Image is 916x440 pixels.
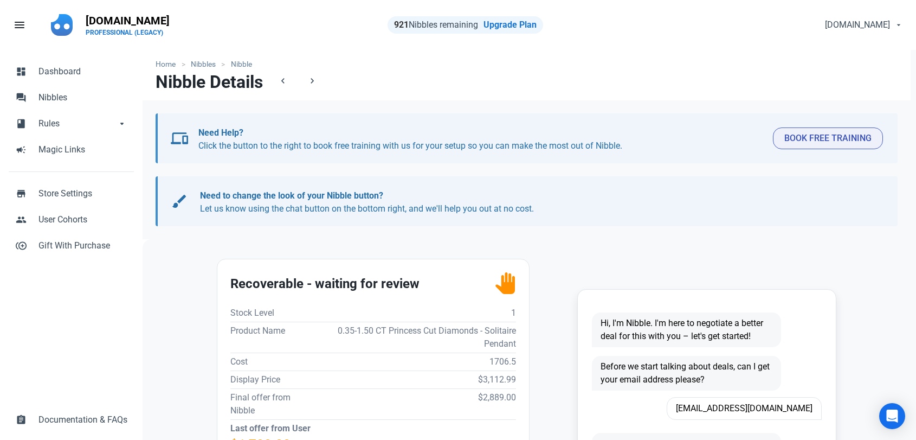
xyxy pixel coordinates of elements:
span: Gift With Purchase [38,239,127,252]
td: Final offer from Nibble [230,388,316,419]
p: Let us know using the chat button on the bottom right, and we'll help you out at no cost. [200,189,872,215]
span: Book Free Training [784,132,872,145]
td: 0.35-1.50 CT Princess Cut Diamonds - Solitaire Pendant [316,322,516,353]
a: Upgrade Plan [483,20,537,30]
span: dashboard [16,65,27,76]
a: Home [156,59,181,70]
span: Rules [38,117,117,130]
span: menu [13,18,26,31]
span: Nibbles remaining [394,20,478,30]
span: book [16,117,27,128]
strong: 921 [394,20,409,30]
a: peopleUser Cohorts [9,207,134,233]
td: Product Name [230,322,316,353]
nav: breadcrumbs [143,50,911,72]
span: devices [171,130,188,147]
a: chevron_left [269,72,296,91]
a: Nibbles [185,59,222,70]
td: $2,889.00 [316,388,516,419]
a: campaignMagic Links [9,137,134,163]
span: people [16,213,27,224]
span: Dashboard [38,65,127,78]
a: forumNibbles [9,85,134,111]
a: storeStore Settings [9,181,134,207]
td: Cost [230,353,316,371]
td: 1706.5 [316,353,516,371]
span: forum [16,91,27,102]
span: Before we start talking about deals, can I get your email address please? [592,356,781,391]
button: [DOMAIN_NAME] [816,14,909,36]
a: assignmentDocumentation & FAQs [9,407,134,433]
td: 1 [316,304,516,322]
a: dashboardDashboard [9,59,134,85]
span: Documentation & FAQs [38,413,127,426]
a: chevron_right [299,72,326,91]
b: Need Help? [198,127,243,138]
a: bookRulesarrow_drop_down [9,111,134,137]
span: User Cohorts [38,213,127,226]
a: control_point_duplicateGift With Purchase [9,233,134,259]
span: store [16,187,27,198]
span: Nibbles [38,91,127,104]
span: control_point_duplicate [16,239,27,250]
p: [DOMAIN_NAME] [86,13,170,28]
span: chevron_right [307,75,318,86]
td: Stock Level [230,304,316,322]
span: assignment [16,413,27,424]
b: Need to change the look of your Nibble button? [200,190,383,201]
span: Store Settings [38,187,127,200]
span: brush [171,193,188,210]
span: Hi, I'm Nibble. I'm here to negotiate a better deal for this with you – let's get started! [592,313,781,347]
td: Display Price [230,371,316,388]
span: campaign [16,143,27,154]
img: status_user_offer_available.svg [494,272,516,294]
td: $3,112.99 [316,371,516,388]
td: Last offer from User [230,419,316,437]
p: PROFESSIONAL (LEGACY) [86,28,170,37]
button: Book Free Training [773,127,883,149]
span: [DOMAIN_NAME] [825,18,890,31]
span: Magic Links [38,143,127,156]
span: chevron_left [278,75,288,86]
h1: Nibble Details [156,72,263,92]
h2: Recoverable - waiting for review [230,273,494,295]
div: Open Intercom Messenger [879,403,905,429]
p: Click the button to the right to book free training with us for your setup so you can make the mo... [198,126,765,152]
span: arrow_drop_down [117,117,127,128]
span: [EMAIL_ADDRESS][DOMAIN_NAME] [667,397,822,420]
a: [DOMAIN_NAME]PROFESSIONAL (LEGACY) [79,9,176,41]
